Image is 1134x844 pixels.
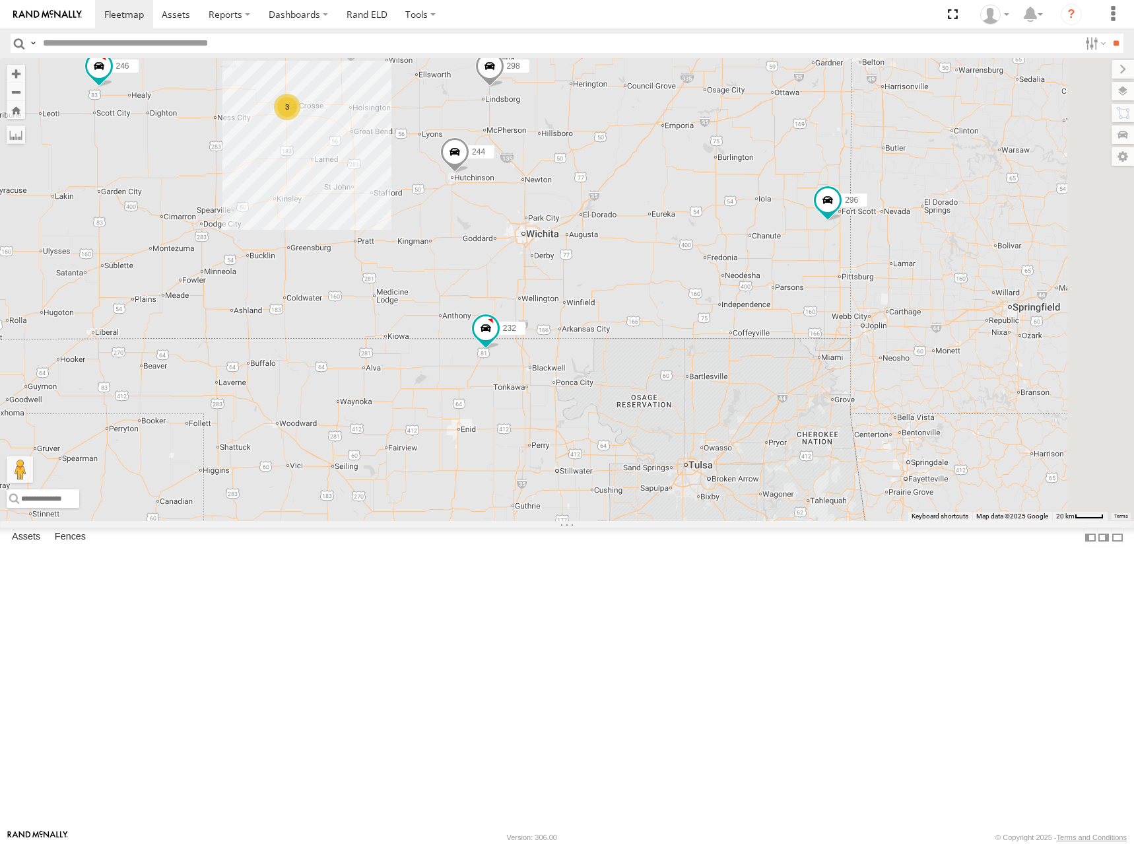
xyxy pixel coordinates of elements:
label: Measure [7,125,25,144]
span: 298 [507,61,520,71]
label: Fences [48,528,92,547]
label: Assets [5,528,47,547]
label: Search Filter Options [1080,34,1108,53]
button: Zoom out [7,83,25,101]
a: Visit our Website [7,831,68,844]
label: Dock Summary Table to the Right [1097,528,1110,547]
div: © Copyright 2025 - [995,833,1127,841]
label: Map Settings [1112,147,1134,166]
label: Hide Summary Table [1111,528,1124,547]
span: 246 [116,61,129,70]
div: 3 [274,94,300,120]
span: Map data ©2025 Google [976,512,1048,520]
button: Zoom in [7,65,25,83]
button: Drag Pegman onto the map to open Street View [7,456,33,483]
label: Dock Summary Table to the Left [1084,528,1097,547]
div: Version: 306.00 [507,833,557,841]
a: Terms and Conditions [1057,833,1127,841]
img: rand-logo.svg [13,10,82,19]
label: Search Query [28,34,38,53]
span: 296 [845,195,858,204]
div: Shane Miller [976,5,1014,24]
button: Map Scale: 20 km per 40 pixels [1052,512,1108,521]
span: 244 [472,147,485,157]
span: 20 km [1056,512,1075,520]
i: ? [1061,4,1082,25]
span: 232 [503,324,516,333]
button: Zoom Home [7,101,25,119]
a: Terms (opens in new tab) [1114,513,1128,518]
button: Keyboard shortcuts [912,512,968,521]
